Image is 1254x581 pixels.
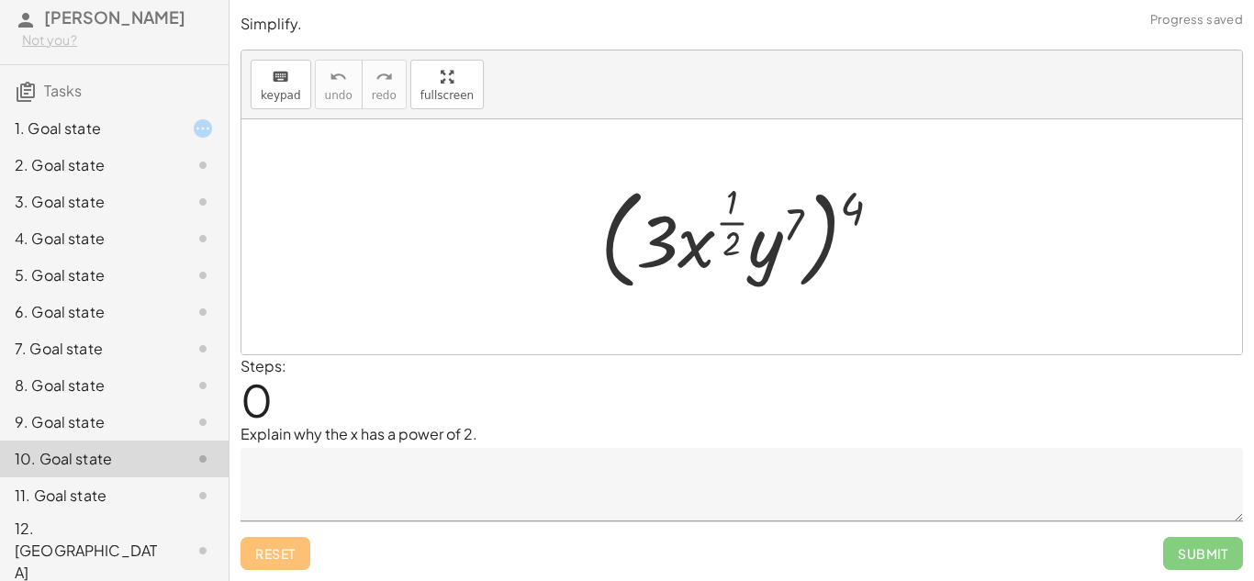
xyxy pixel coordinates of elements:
[372,89,397,102] span: redo
[192,191,214,213] i: Task not started.
[192,485,214,507] i: Task not started.
[1150,11,1243,29] span: Progress saved
[192,117,214,140] i: Task started.
[241,356,286,375] label: Steps:
[15,154,162,176] div: 2. Goal state
[192,338,214,360] i: Task not started.
[15,338,162,360] div: 7. Goal state
[15,191,162,213] div: 3. Goal state
[15,264,162,286] div: 5. Goal state
[44,6,185,28] span: [PERSON_NAME]
[15,374,162,397] div: 8. Goal state
[272,66,289,88] i: keyboard
[330,66,347,88] i: undo
[261,89,301,102] span: keypad
[375,66,393,88] i: redo
[44,81,82,100] span: Tasks
[192,264,214,286] i: Task not started.
[15,228,162,250] div: 4. Goal state
[192,301,214,323] i: Task not started.
[192,411,214,433] i: Task not started.
[15,117,162,140] div: 1. Goal state
[241,372,273,428] span: 0
[251,60,311,109] button: keyboardkeypad
[241,423,1243,445] p: Explain why the x has a power of 2.
[192,540,214,562] i: Task not started.
[15,448,162,470] div: 10. Goal state
[325,89,353,102] span: undo
[362,60,407,109] button: redoredo
[315,60,363,109] button: undoundo
[22,31,214,50] div: Not you?
[241,14,1243,35] p: Simplify.
[192,228,214,250] i: Task not started.
[15,485,162,507] div: 11. Goal state
[192,154,214,176] i: Task not started.
[192,374,214,397] i: Task not started.
[420,89,474,102] span: fullscreen
[410,60,484,109] button: fullscreen
[192,448,214,470] i: Task not started.
[15,301,162,323] div: 6. Goal state
[15,411,162,433] div: 9. Goal state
